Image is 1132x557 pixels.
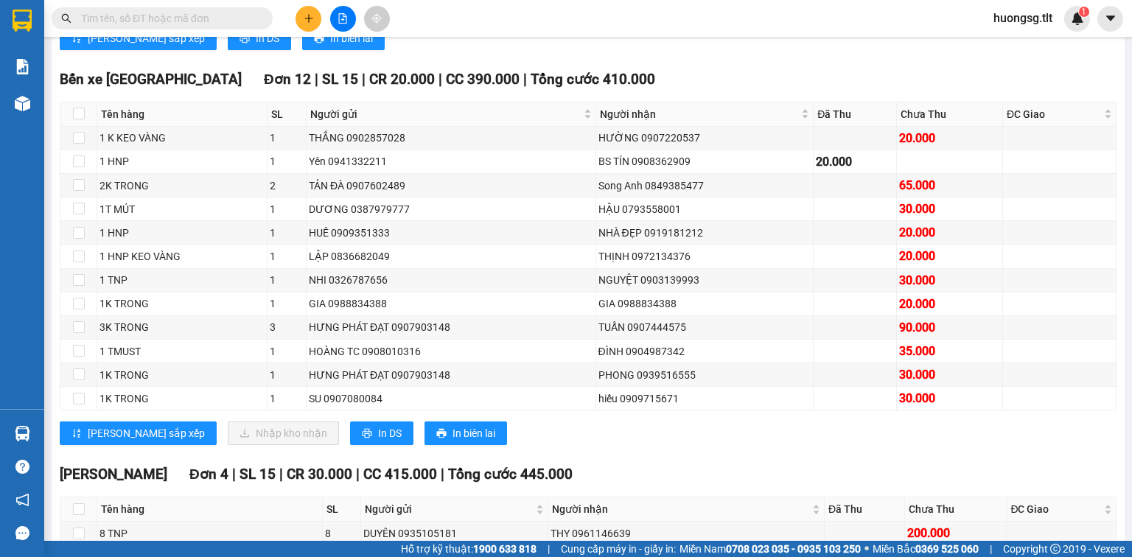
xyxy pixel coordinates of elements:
[899,129,1000,147] div: 20.000
[726,543,861,555] strong: 0708 023 035 - 0935 103 250
[531,71,655,88] span: Tổng cước 410.000
[88,425,205,441] span: [PERSON_NAME] sắp xếp
[91,70,278,96] text: BXTG1309250131
[309,343,593,360] div: HOÀNG TC 0908010316
[362,71,366,88] span: |
[99,295,265,312] div: 1K TRONG
[270,248,304,265] div: 1
[356,466,360,483] span: |
[15,526,29,540] span: message
[598,319,811,335] div: TUẤN 0907444575
[309,130,593,146] div: THẮNG 0902857028
[365,501,534,517] span: Người gửi
[99,525,320,542] div: 8 TNP
[905,497,1007,522] th: Chưa Thu
[561,541,676,557] span: Cung cấp máy in - giấy in:
[1010,501,1101,517] span: ĐC Giao
[228,27,291,50] button: printerIn DS
[814,102,897,127] th: Đã Thu
[598,390,811,407] div: hiếu 0909715671
[99,343,265,360] div: 1 TMUST
[523,71,527,88] span: |
[314,33,324,45] span: printer
[60,466,167,483] span: [PERSON_NAME]
[551,525,822,542] div: THY 0961146639
[15,96,30,111] img: warehouse-icon
[228,421,339,445] button: downloadNhập kho nhận
[598,295,811,312] div: GIA 0988834388
[270,272,304,288] div: 1
[15,460,29,474] span: question-circle
[1007,106,1101,122] span: ĐC Giao
[816,153,894,171] div: 20.000
[473,543,537,555] strong: 1900 633 818
[1097,6,1123,32] button: caret-down
[309,295,593,312] div: GIA 0988834388
[60,421,217,445] button: sort-ascending[PERSON_NAME] sắp xếp
[441,466,444,483] span: |
[446,71,520,88] span: CC 390.000
[60,71,242,88] span: Bến xe [GEOGRAPHIC_DATA]
[268,102,307,127] th: SL
[825,497,905,522] th: Đã Thu
[598,225,811,241] div: NHÀ ĐẸP 0919181212
[897,102,1003,127] th: Chưa Thu
[270,367,304,383] div: 1
[448,466,573,483] span: Tổng cước 445.000
[309,153,593,169] div: Yên 0941332211
[310,106,581,122] span: Người gửi
[309,248,593,265] div: LẬP 0836682049
[598,272,811,288] div: NGUYỆT 0903139993
[97,497,323,522] th: Tên hàng
[15,426,30,441] img: warehouse-icon
[270,178,304,194] div: 2
[1081,7,1086,17] span: 1
[99,225,265,241] div: 1 HNP
[899,295,1000,313] div: 20.000
[864,546,869,552] span: ⚪️
[270,153,304,169] div: 1
[548,541,550,557] span: |
[424,421,507,445] button: printerIn biên lai
[315,71,318,88] span: |
[1071,12,1084,25] img: icon-new-feature
[309,178,593,194] div: TẢN ĐÀ 0907602489
[256,30,279,46] span: In DS
[99,272,265,288] div: 1 TNP
[99,201,265,217] div: 1T MÚT
[309,272,593,288] div: NHI 0326787656
[99,367,265,383] div: 1K TRONG
[401,541,537,557] span: Hỗ trợ kỹ thuật:
[13,10,32,32] img: logo-vxr
[363,525,546,542] div: DUYÊN 0935105181
[899,200,1000,218] div: 30.000
[270,225,304,241] div: 1
[240,466,276,483] span: SL 15
[296,6,321,32] button: plus
[369,71,435,88] span: CR 20.000
[363,466,437,483] span: CC 415.000
[598,201,811,217] div: HẬU 0793558001
[1050,544,1061,554] span: copyright
[598,367,811,383] div: PHONG 0939516555
[309,201,593,217] div: DƯƠNG 0387979777
[439,71,442,88] span: |
[899,247,1000,265] div: 20.000
[270,201,304,217] div: 1
[982,9,1064,27] span: huongsg.tlt
[600,106,799,122] span: Người nhận
[598,130,811,146] div: HƯỜNG 0907220537
[350,421,413,445] button: printerIn DS
[302,27,385,50] button: printerIn biên lai
[309,367,593,383] div: HƯNG PHÁT ĐẠT 0907903148
[99,319,265,335] div: 3K TRONG
[270,390,304,407] div: 1
[915,543,979,555] strong: 0369 525 060
[60,27,217,50] button: sort-ascending[PERSON_NAME] sắp xếp
[88,30,205,46] span: [PERSON_NAME] sắp xếp
[1079,7,1089,17] sup: 1
[81,10,255,27] input: Tìm tên, số ĐT hoặc mã đơn
[99,248,265,265] div: 1 HNP KEO VÀNG
[270,343,304,360] div: 1
[15,493,29,507] span: notification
